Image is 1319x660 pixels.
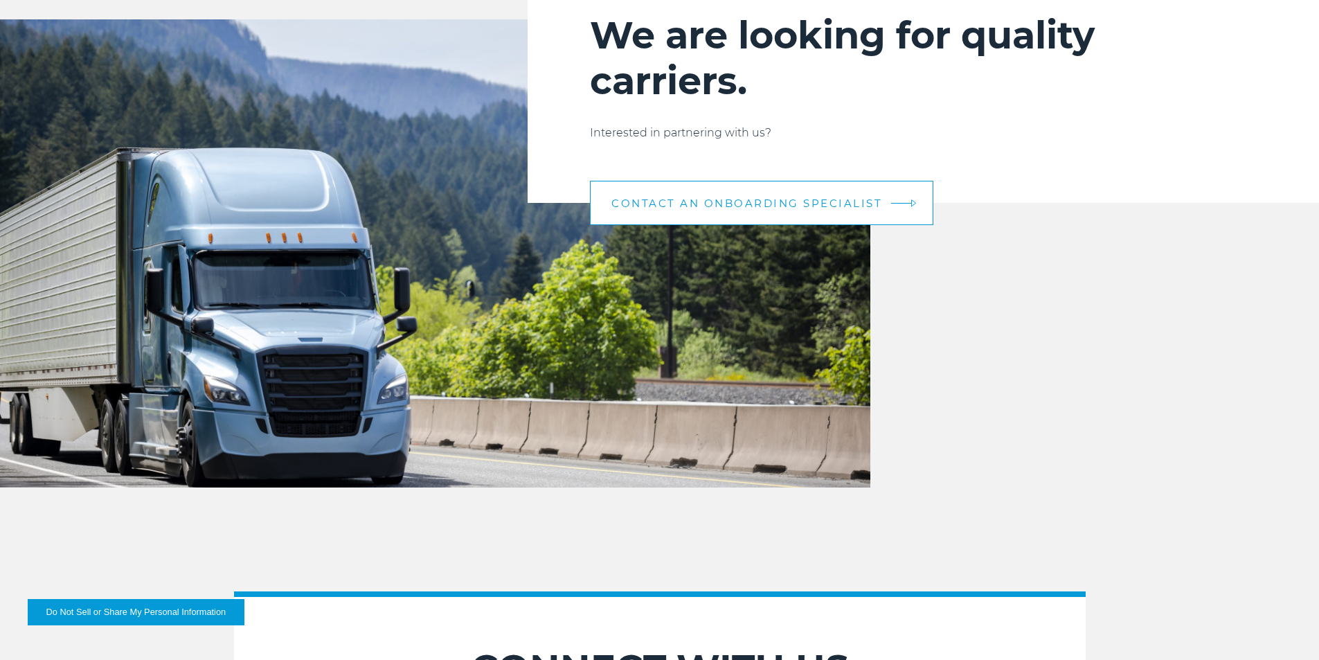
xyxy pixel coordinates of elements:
[590,125,1257,141] p: Interested in partnering with us?
[590,181,933,225] a: CONTACT AN ONBOARDING SPECIALIST arrow arrow
[28,599,244,625] button: Do Not Sell or Share My Personal Information
[590,12,1257,104] h2: We are looking for quality carriers.
[611,198,882,208] span: CONTACT AN ONBOARDING SPECIALIST
[911,199,917,207] img: arrow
